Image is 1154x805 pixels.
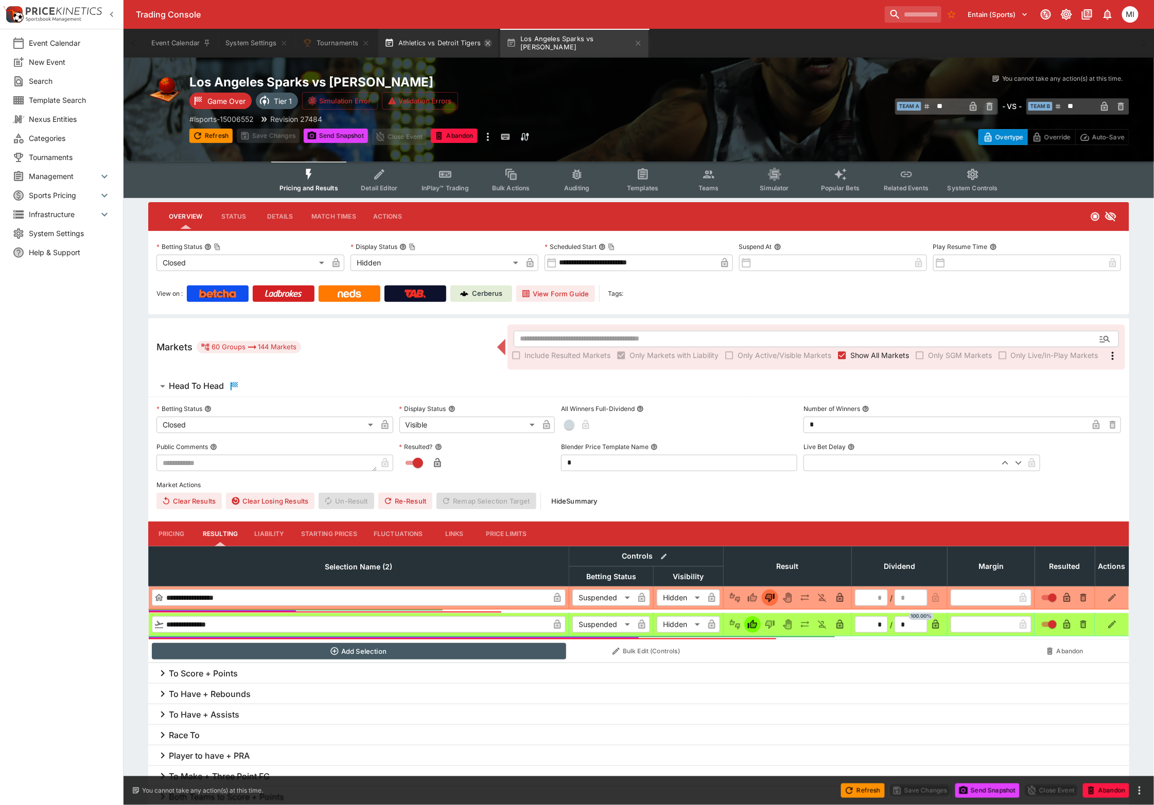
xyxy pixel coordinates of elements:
button: Push [797,589,813,606]
p: Play Resume Time [933,242,988,251]
button: Details [257,204,303,229]
button: Send Snapshot [955,783,1020,798]
button: Win [744,589,761,606]
span: System Controls [948,184,998,192]
p: Game Over [207,96,246,106]
img: Cerberus [460,290,468,298]
button: Resulting [195,522,246,546]
button: Validation Errors [382,92,459,110]
div: Closed [156,255,328,271]
button: Lose [762,589,778,606]
button: Fluctuations [365,522,431,546]
span: Nexus Entities [29,114,111,124]
span: Simulator [760,184,789,192]
button: Abandon [431,129,477,143]
button: Scheduled StartCopy To Clipboard [599,243,606,251]
p: Suspend At [739,242,772,251]
span: Tournaments [29,152,111,163]
span: Only Markets with Liability [630,350,719,361]
p: Live Bet Delay [803,442,846,451]
input: search [885,6,941,23]
button: Overtype [978,129,1028,145]
button: Simulation Error [302,92,378,110]
div: Hidden [657,589,704,606]
h5: Markets [156,341,193,353]
span: Betting Status [575,570,648,583]
div: Hidden [657,616,704,633]
button: Event Calendar [145,29,217,58]
button: Clear Losing Results [226,493,314,509]
p: Betting Status [156,404,202,413]
div: 60 Groups 144 Markets [201,341,297,353]
button: Refresh [189,129,233,143]
button: Price Limits [478,522,535,546]
button: Suspend At [774,243,781,251]
button: View Form Guide [516,285,595,302]
span: Auditing [564,184,589,192]
th: Actions [1095,546,1129,586]
div: Closed [156,417,377,433]
button: Void [779,589,796,606]
label: View on : [156,285,183,302]
button: Copy To Clipboard [214,243,221,251]
span: Selection Name (2) [314,561,404,573]
button: Blender Price Template Name [651,443,658,451]
h6: To Make + Three Point FG [169,771,270,782]
span: Bulk Actions [492,184,530,192]
button: Abandon [1083,783,1129,798]
span: New Event [29,57,111,67]
img: Betcha [199,290,236,298]
button: Lose [762,616,778,633]
button: Liability [246,522,292,546]
img: Ladbrokes [265,290,302,298]
button: more [482,129,494,145]
span: Only SGM Markets [928,350,992,361]
span: InPlay™ Trading [422,184,469,192]
button: Display StatusCopy To Clipboard [399,243,407,251]
p: Display Status [351,242,397,251]
span: Detail Editor [361,184,397,192]
button: Bulk edit [657,550,671,563]
span: Team A [897,102,921,111]
button: Open [1096,330,1114,348]
button: Push [797,616,813,633]
button: more [1133,784,1146,797]
div: michael.wilczynski [1122,6,1139,23]
button: Documentation [1078,5,1096,24]
label: Tags: [608,285,623,302]
p: Copy To Clipboard [189,114,254,124]
button: Copy To Clipboard [608,243,615,251]
span: Visibility [662,570,715,583]
img: TabNZ [405,290,426,298]
button: Toggle light/dark mode [1057,5,1076,24]
p: Scheduled Start [545,242,597,251]
div: Suspended [572,616,634,633]
p: All Winners Full-Dividend [561,404,635,413]
p: Override [1044,132,1071,142]
span: Only Active/Visible Markets [738,350,831,361]
span: System Settings [29,228,111,239]
button: No Bookmarks [943,6,960,23]
svg: Hidden [1105,210,1117,223]
button: Abandon [1038,643,1092,659]
span: Team B [1028,102,1053,111]
h6: To Have + Assists [169,709,239,720]
span: Mark an event as closed and abandoned. [1083,784,1129,795]
p: Blender Price Template Name [561,442,649,451]
p: Betting Status [156,242,202,251]
button: Void [779,616,796,633]
button: Eliminated In Play [814,616,831,633]
h2: Copy To Clipboard [189,74,659,90]
th: Resulted [1035,546,1095,586]
span: Infrastructure [29,209,98,220]
button: Eliminated In Play [814,589,831,606]
img: PriceKinetics Logo [3,4,24,25]
p: Public Comments [156,442,208,451]
button: Not Set [727,616,743,633]
a: Cerberus [450,285,512,302]
img: Sportsbook Management [26,17,81,22]
button: Betting StatusCopy To Clipboard [204,243,212,251]
img: basketball.png [148,74,181,107]
span: Sports Pricing [29,190,98,201]
button: Play Resume Time [990,243,997,251]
